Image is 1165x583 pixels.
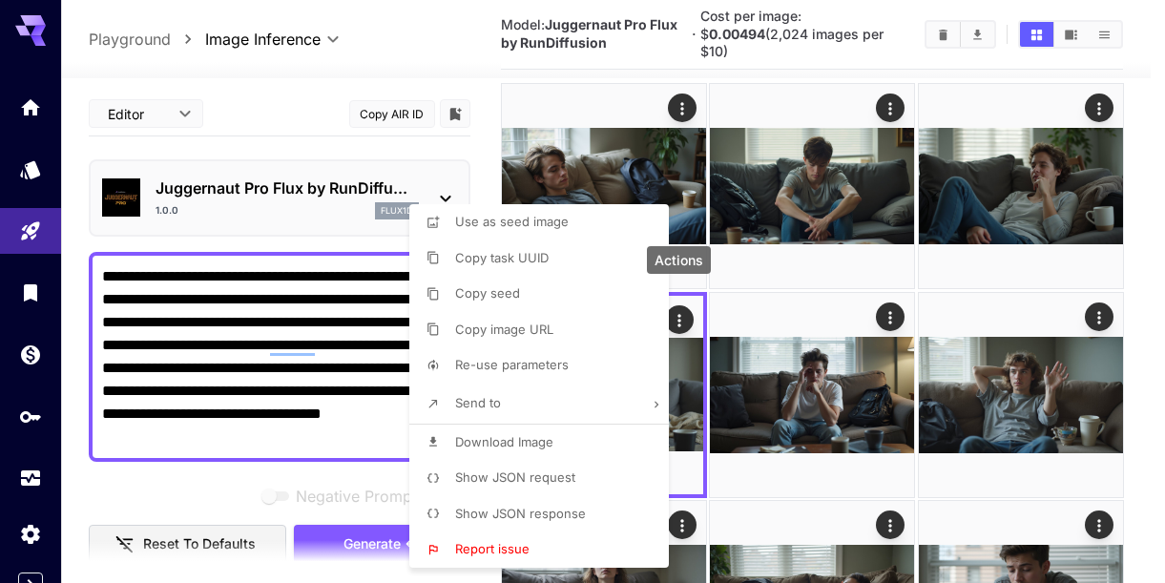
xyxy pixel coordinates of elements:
div: Domain Overview [73,113,171,125]
div: Actions [647,246,711,274]
span: Report issue [455,541,530,556]
span: Show JSON response [455,506,586,521]
img: website_grey.svg [31,50,46,65]
img: tab_keywords_by_traffic_grey.svg [190,111,205,126]
span: Use as seed image [455,214,569,229]
div: v 4.0.25 [53,31,94,46]
span: Show JSON request [455,469,575,485]
div: Domain: [URL] [50,50,135,65]
span: Copy image URL [455,322,553,337]
span: Copy seed [455,285,520,301]
img: tab_domain_overview_orange.svg [52,111,67,126]
span: Copy task UUID [455,250,549,265]
span: Download Image [455,434,553,449]
span: Send to [455,395,501,410]
div: Keywords by Traffic [211,113,322,125]
img: logo_orange.svg [31,31,46,46]
span: Re-use parameters [455,357,569,372]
